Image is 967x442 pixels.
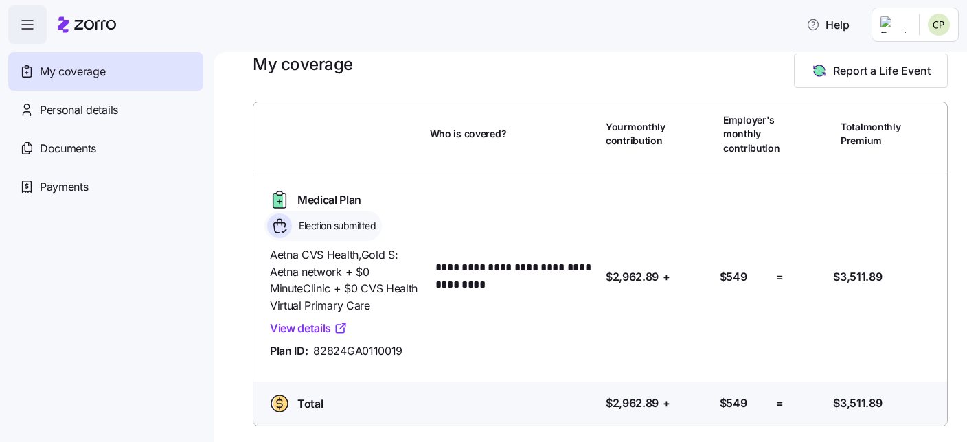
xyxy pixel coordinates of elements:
[806,16,850,33] span: Help
[776,268,784,286] span: =
[720,395,747,412] span: $549
[253,54,353,75] h1: My coverage
[928,14,950,36] img: edee490aa30503d67d9cfe6ae8cb88a3
[663,395,670,412] span: +
[795,11,861,38] button: Help
[833,268,882,286] span: $3,511.89
[270,320,348,337] a: View details
[40,178,88,196] span: Payments
[295,219,376,233] span: Election submitted
[8,167,203,206] a: Payments
[270,246,419,314] span: Aetna CVS Health , Gold S: Aetna network + $0 MinuteClinic + $0 CVS Health Virtual Primary Care
[663,268,670,286] span: +
[606,120,665,148] span: Your monthly contribution
[833,62,931,79] span: Report a Life Event
[297,395,323,412] span: Total
[8,52,203,91] a: My coverage
[723,113,780,155] span: Employer's monthly contribution
[40,63,105,80] span: My coverage
[8,91,203,129] a: Personal details
[606,268,659,286] span: $2,962.89
[430,127,507,141] span: Who is covered?
[40,102,118,119] span: Personal details
[794,54,948,88] button: Report a Life Event
[270,342,308,360] span: Plan ID:
[880,16,908,33] img: Employer logo
[297,191,361,209] span: Medical Plan
[833,395,882,412] span: $3,511.89
[313,342,402,360] span: 82824GA0110019
[40,140,96,157] span: Documents
[8,129,203,167] a: Documents
[606,395,659,412] span: $2,962.89
[841,120,901,148] span: Total monthly Premium
[720,268,747,286] span: $549
[776,395,784,412] span: =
